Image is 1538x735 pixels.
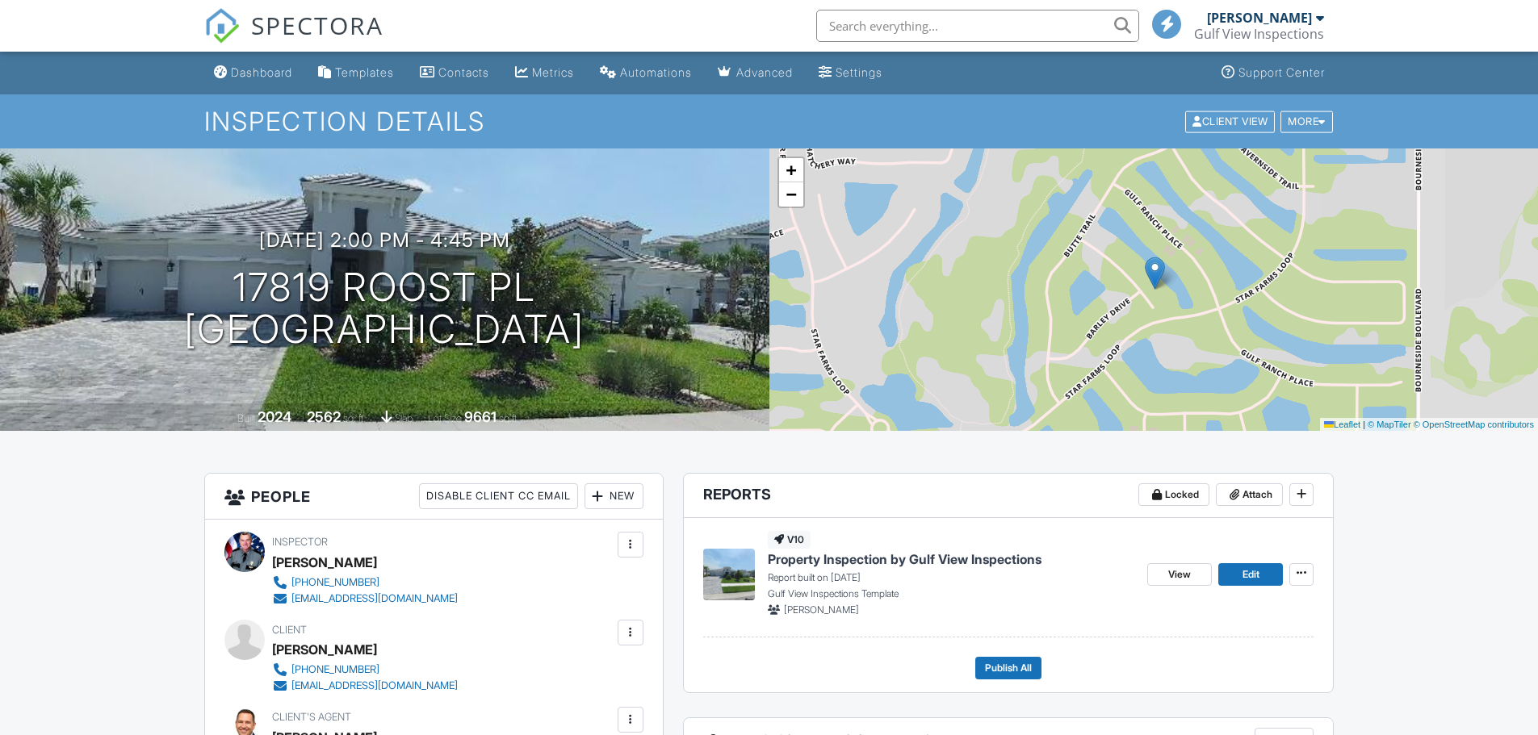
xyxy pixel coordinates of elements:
[272,624,307,636] span: Client
[231,65,292,79] div: Dashboard
[395,412,413,424] span: slab
[251,8,383,42] span: SPECTORA
[428,412,462,424] span: Lot Size
[593,58,698,88] a: Automations (Basic)
[736,65,793,79] div: Advanced
[343,412,366,424] span: sq. ft.
[291,663,379,676] div: [PHONE_NUMBER]
[312,58,400,88] a: Templates
[204,8,240,44] img: The Best Home Inspection Software - Spectora
[1280,111,1333,132] div: More
[816,10,1139,42] input: Search everything...
[464,408,497,425] div: 9661
[291,679,458,692] div: [EMAIL_ADDRESS][DOMAIN_NAME]
[413,58,496,88] a: Contacts
[438,65,489,79] div: Contacts
[272,711,351,723] span: Client's Agent
[1184,115,1279,127] a: Client View
[291,592,458,605] div: [EMAIL_ADDRESS][DOMAIN_NAME]
[258,408,291,425] div: 2024
[1207,10,1312,26] div: [PERSON_NAME]
[237,412,255,424] span: Built
[779,158,803,182] a: Zoom in
[204,22,383,56] a: SPECTORA
[499,412,519,424] span: sq.ft.
[272,662,458,678] a: [PHONE_NUMBER]
[205,474,663,520] h3: People
[1414,420,1534,429] a: © OpenStreetMap contributors
[207,58,299,88] a: Dashboard
[272,550,377,574] div: [PERSON_NAME]
[1185,111,1275,132] div: Client View
[1194,26,1324,42] div: Gulf View Inspections
[1363,420,1365,429] span: |
[204,107,1335,136] h1: Inspection Details
[184,266,585,352] h1: 17819 Roost Pl [GEOGRAPHIC_DATA]
[812,58,889,88] a: Settings
[1215,58,1331,88] a: Support Center
[291,576,379,589] div: [PHONE_NUMBER]
[259,229,510,251] h3: [DATE] 2:00 pm - 4:45 pm
[1145,257,1165,290] img: Marker
[272,591,458,607] a: [EMAIL_ADDRESS][DOMAIN_NAME]
[335,65,394,79] div: Templates
[836,65,882,79] div: Settings
[620,65,692,79] div: Automations
[711,58,799,88] a: Advanced
[786,184,796,204] span: −
[585,483,643,509] div: New
[272,678,458,694] a: [EMAIL_ADDRESS][DOMAIN_NAME]
[1324,420,1360,429] a: Leaflet
[509,58,580,88] a: Metrics
[307,408,341,425] div: 2562
[272,536,328,548] span: Inspector
[272,637,377,662] div: [PERSON_NAME]
[532,65,574,79] div: Metrics
[786,160,796,180] span: +
[1368,420,1411,429] a: © MapTiler
[419,483,578,509] div: Disable Client CC Email
[272,574,458,591] a: [PHONE_NUMBER]
[1238,65,1325,79] div: Support Center
[779,182,803,207] a: Zoom out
